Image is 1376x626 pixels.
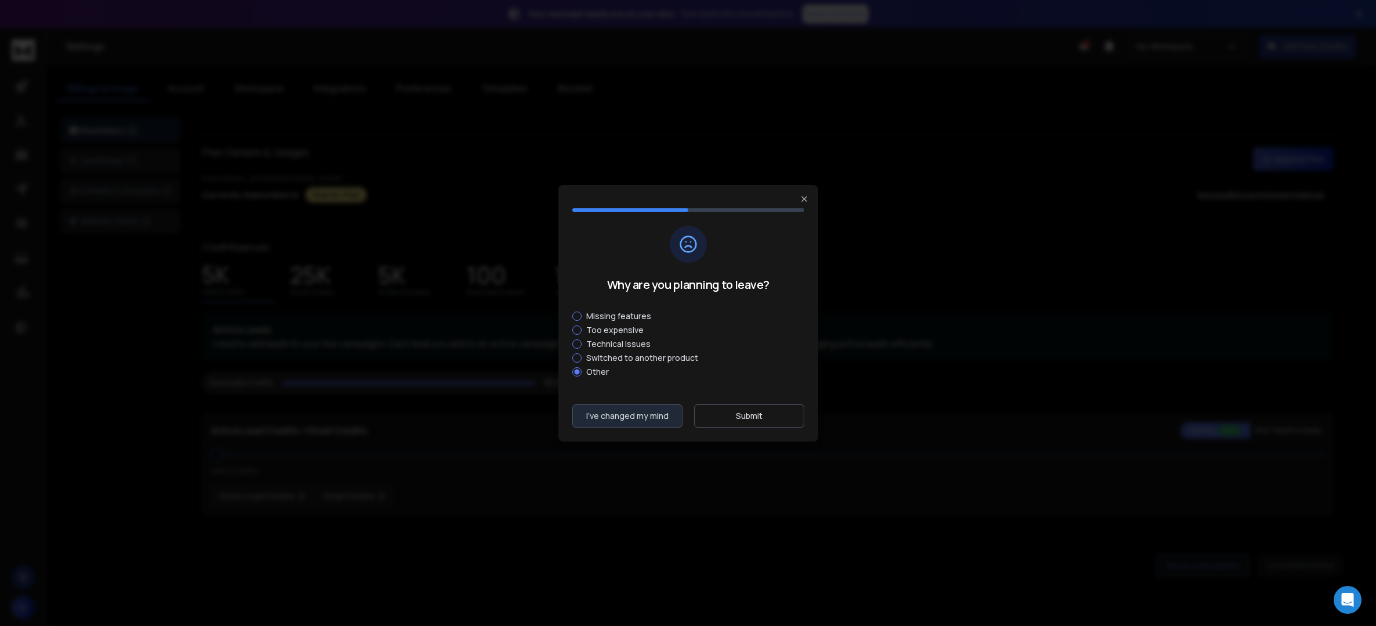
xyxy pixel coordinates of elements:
[1334,586,1362,614] div: Open Intercom Messenger
[572,404,682,428] button: I've changed my mind
[694,404,804,428] button: Submit
[586,326,804,334] label: Too expensive
[586,354,804,362] label: Switched to another product
[586,312,804,320] label: Missing features
[572,277,804,293] h2: Why are you planning to leave?
[586,340,804,348] label: Technical issues
[586,368,804,376] label: Other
